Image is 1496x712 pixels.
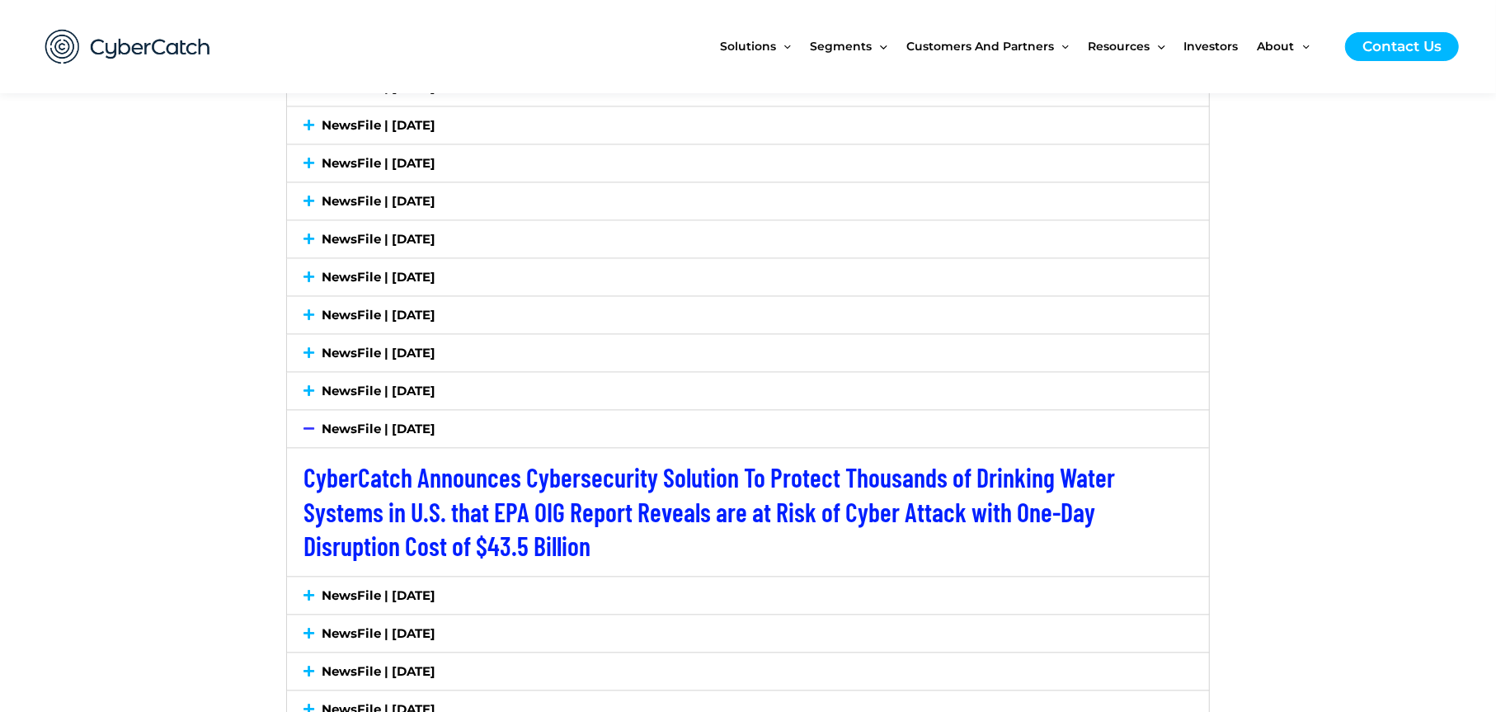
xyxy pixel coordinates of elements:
[1295,12,1310,81] span: Menu Toggle
[906,12,1054,81] span: Customers and Partners
[322,421,436,436] a: NewsFile | [DATE]
[1184,12,1239,81] span: Investors
[322,383,436,398] a: NewsFile | [DATE]
[776,12,791,81] span: Menu Toggle
[1150,12,1164,81] span: Menu Toggle
[1345,32,1459,61] a: Contact Us
[1088,12,1150,81] span: Resources
[29,12,227,81] img: CyberCatch
[1054,12,1069,81] span: Menu Toggle
[810,12,872,81] span: Segments
[872,12,887,81] span: Menu Toggle
[322,663,436,679] a: NewsFile | [DATE]
[303,461,1115,561] a: CyberCatch Announces Cybersecurity Solution To Protect Thousands of Drinking Water Systems in U.S...
[720,12,1329,81] nav: Site Navigation: New Main Menu
[322,307,436,323] a: NewsFile | [DATE]
[322,231,436,247] a: NewsFile | [DATE]
[1258,12,1295,81] span: About
[322,345,436,361] a: NewsFile | [DATE]
[322,625,436,641] a: NewsFile | [DATE]
[322,587,436,603] a: NewsFile | [DATE]
[720,12,776,81] span: Solutions
[322,193,436,209] a: NewsFile | [DATE]
[322,117,436,133] a: NewsFile | [DATE]
[1184,12,1258,81] a: Investors
[322,155,436,171] a: NewsFile | [DATE]
[322,269,436,285] a: NewsFile | [DATE]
